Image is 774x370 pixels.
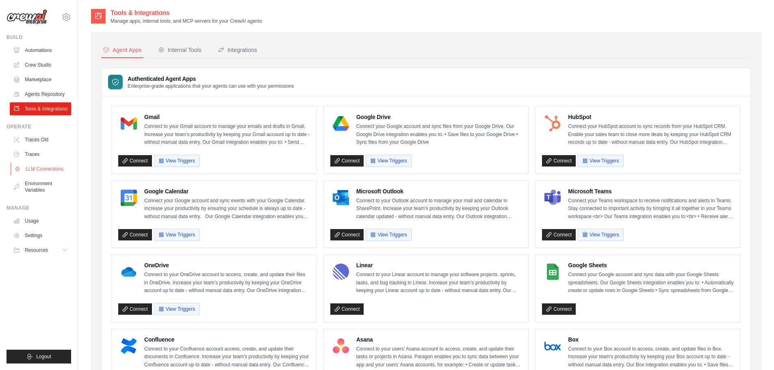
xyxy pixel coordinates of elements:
[121,115,137,132] img: Gmail Logo
[356,345,522,369] p: Connect to your users’ Asana account to access, create, and update their tasks or projects in Asa...
[118,229,152,240] a: Connect
[333,115,349,132] img: Google Drive Logo
[111,18,262,24] p: Manage apps, internal tools, and MCP servers for your CrewAI agents
[11,162,72,175] a: LLM Connections
[578,229,623,241] button: View Triggers
[154,229,199,241] button: View Triggers
[103,46,142,54] div: Agent Apps
[101,43,143,58] button: Agent Apps
[121,190,137,206] img: Google Calendar Logo
[568,113,734,121] h4: HubSpot
[356,271,522,295] p: Connect to your Linear account to manage your software projects, sprints, tasks, and bug tracking...
[121,338,137,354] img: Confluence Logo
[218,46,257,54] div: Integrations
[356,197,522,221] p: Connect to your Outlook account to manage your mail and calendar in SharePoint. Increase your tea...
[356,261,522,269] h4: Linear
[7,350,71,364] button: Logout
[542,229,576,240] a: Connect
[36,353,51,360] span: Logout
[10,44,71,57] a: Automations
[144,335,310,344] h4: Confluence
[7,9,47,25] img: Logo
[10,88,71,101] a: Agents Repository
[568,197,734,221] p: Connect your Teams workspace to receive notifications and alerts in Teams. Stay connected to impo...
[7,34,71,41] div: Build
[333,338,349,354] img: Asana Logo
[356,123,522,147] p: Connect your Google account and sync files from your Google Drive. Our Google Drive integration e...
[118,303,152,315] a: Connect
[7,123,71,130] div: Operate
[118,155,152,167] a: Connect
[111,8,262,18] h2: Tools & Integrations
[544,115,561,132] img: HubSpot Logo
[10,148,71,161] a: Traces
[144,345,310,369] p: Connect to your Confluence account access, create, and update their documents in Confluence. Incr...
[10,244,71,257] button: Resources
[144,271,310,295] p: Connect to your OneDrive account to access, create, and update their files in OneDrive. Increase ...
[568,187,734,195] h4: Microsoft Teams
[330,229,364,240] a: Connect
[144,113,310,121] h4: Gmail
[578,155,623,167] button: View Triggers
[10,133,71,146] a: Traces Old
[568,123,734,147] p: Connect your HubSpot account to sync records from your HubSpot CRM. Enable your sales team to clo...
[10,73,71,86] a: Marketplace
[542,303,576,315] a: Connect
[7,205,71,211] div: Manage
[154,303,199,315] button: View Triggers
[544,338,561,354] img: Box Logo
[366,229,411,241] button: View Triggers
[356,113,522,121] h4: Google Drive
[121,264,137,280] img: OneDrive Logo
[366,155,411,167] button: View Triggers
[544,190,561,206] img: Microsoft Teams Logo
[10,102,71,115] a: Tools & Integrations
[10,229,71,242] a: Settings
[568,261,734,269] h4: Google Sheets
[333,190,349,206] img: Microsoft Outlook Logo
[25,247,48,253] span: Resources
[154,155,199,167] button: View Triggers
[158,46,202,54] div: Internal Tools
[333,264,349,280] img: Linear Logo
[144,261,310,269] h4: OneDrive
[10,214,71,227] a: Usage
[544,264,561,280] img: Google Sheets Logo
[568,271,734,295] p: Connect your Google account and sync data with your Google Sheets spreadsheets. Our Google Sheets...
[216,43,259,58] button: Integrations
[542,155,576,167] a: Connect
[144,123,310,147] p: Connect to your Gmail account to manage your emails and drafts in Gmail. Increase your team’s pro...
[568,345,734,369] p: Connect to your Box account to access, create, and update files in Box. Increase your team’s prod...
[10,177,71,197] a: Environment Variables
[144,197,310,221] p: Connect your Google account and sync events with your Google Calendar. Increase your productivity...
[330,303,364,315] a: Connect
[128,75,294,83] h3: Authenticated Agent Apps
[568,335,734,344] h4: Box
[356,335,522,344] h4: Asana
[330,155,364,167] a: Connect
[356,187,522,195] h4: Microsoft Outlook
[128,83,294,89] p: Enterprise-grade applications that your agents can use with your permissions
[144,187,310,195] h4: Google Calendar
[156,43,203,58] button: Internal Tools
[10,58,71,71] a: Crew Studio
